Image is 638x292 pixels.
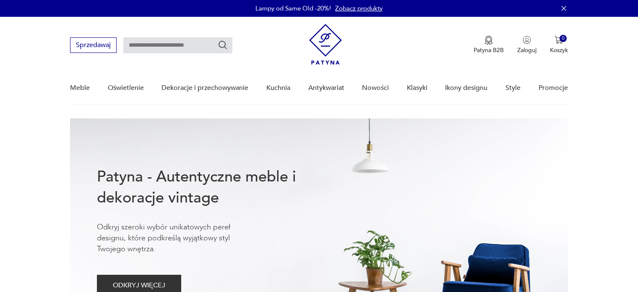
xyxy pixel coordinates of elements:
button: Zaloguj [517,36,536,54]
p: Odkryj szeroki wybór unikatowych pereł designu, które podkreślą wyjątkowy styl Twojego wnętrza. [97,222,256,255]
img: Patyna - sklep z meblami i dekoracjami vintage [309,24,342,65]
a: Ikony designu [445,72,487,104]
img: Ikona koszyka [555,36,563,44]
a: Sprzedawaj [70,43,117,49]
a: Zobacz produkty [335,4,383,13]
a: ODKRYJ WIĘCEJ [97,283,181,289]
p: Lampy od Same Old -20%! [255,4,331,13]
p: Patyna B2B [474,46,504,54]
button: Patyna B2B [474,36,504,54]
button: 0Koszyk [550,36,568,54]
h1: Patyna - Autentyczne meble i dekoracje vintage [97,166,323,208]
a: Nowości [362,72,389,104]
div: 0 [560,35,567,42]
p: Zaloguj [517,46,536,54]
a: Klasyki [407,72,427,104]
button: Szukaj [218,40,228,50]
a: Antykwariat [308,72,344,104]
button: Sprzedawaj [70,37,117,53]
a: Ikona medaluPatyna B2B [474,36,504,54]
a: Promocje [539,72,568,104]
a: Meble [70,72,90,104]
a: Kuchnia [266,72,290,104]
a: Style [505,72,521,104]
img: Ikonka użytkownika [523,36,531,44]
p: Koszyk [550,46,568,54]
a: Oświetlenie [108,72,144,104]
img: Ikona medalu [484,36,493,45]
a: Dekoracje i przechowywanie [161,72,248,104]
